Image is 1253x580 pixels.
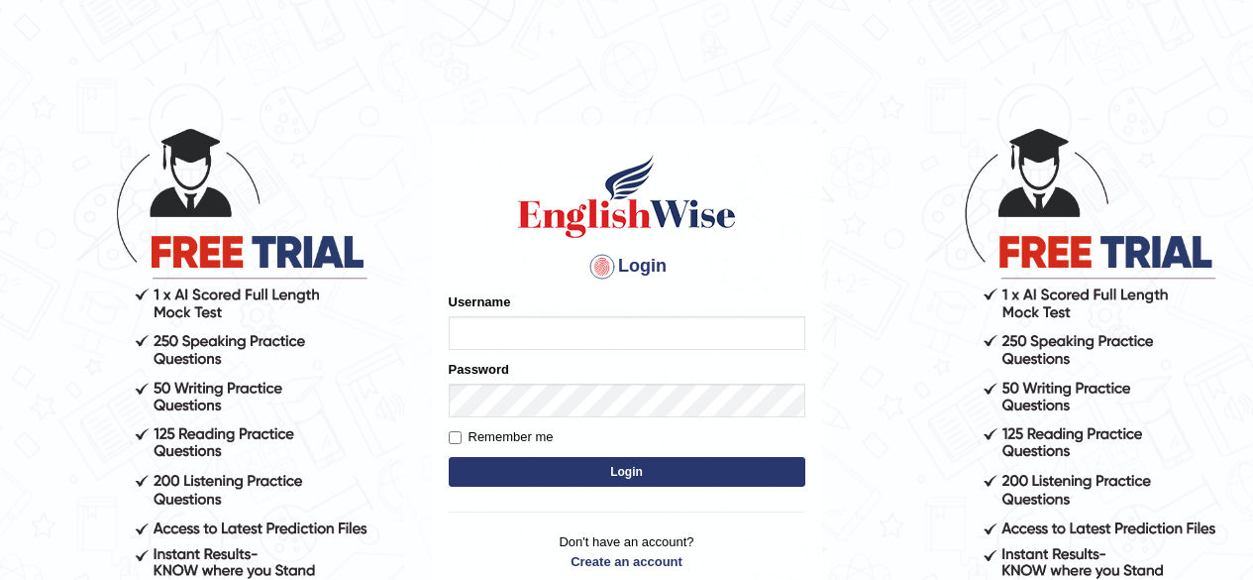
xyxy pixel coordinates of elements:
[514,152,740,241] img: Logo of English Wise sign in for intelligent practice with AI
[449,292,511,311] label: Username
[449,360,509,379] label: Password
[449,251,805,283] h4: Login
[449,427,554,447] label: Remember me
[449,457,805,487] button: Login
[449,431,462,444] input: Remember me
[449,552,805,571] a: Create an account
